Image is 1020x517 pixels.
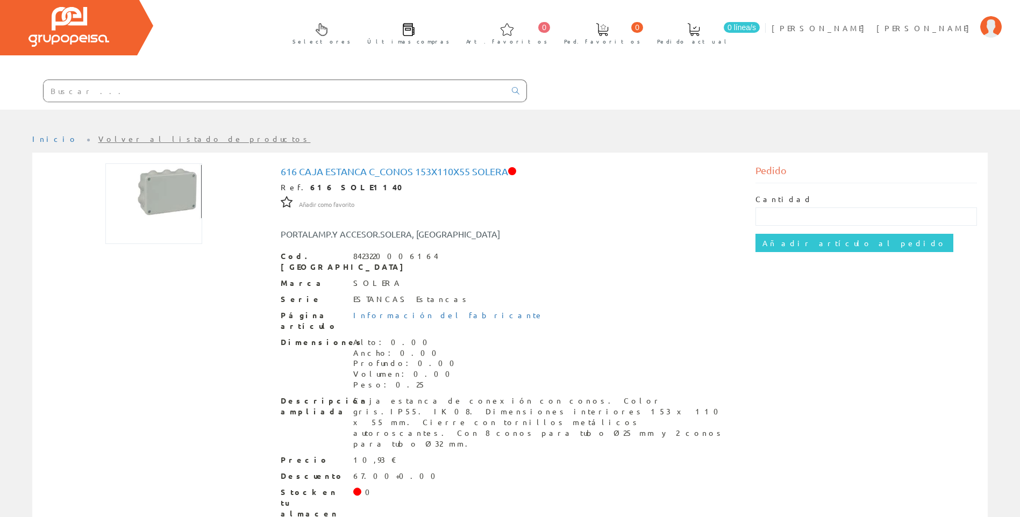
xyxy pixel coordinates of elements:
span: Cod. [GEOGRAPHIC_DATA] [281,251,345,272]
strong: 616 SOLE1140 [310,182,410,192]
span: [PERSON_NAME] [PERSON_NAME] [772,23,975,33]
div: Peso: 0.25 [353,379,461,390]
div: PORTALAMP.Y ACCESOR.SOLERA, [GEOGRAPHIC_DATA] [273,228,550,240]
div: Caja estanca de conexión con conos. Color gris.IP55. IK08. Dimensiones interiores 153 x 110 x 55 ... [353,396,740,449]
div: 67.00+0.00 [353,471,442,482]
div: 10,93 € [353,455,397,465]
input: Buscar ... [44,80,505,102]
input: Añadir artículo al pedido [755,234,953,252]
span: Ped. favoritos [564,36,640,47]
span: Marca [281,278,345,289]
img: Grupo Peisa [28,7,109,47]
div: Profundo: 0.00 [353,358,461,369]
span: Art. favoritos [466,36,547,47]
div: Pedido [755,163,977,183]
div: Volumen: 0.00 [353,369,461,379]
span: Precio [281,455,345,465]
div: SOLERA [353,278,402,289]
span: Serie [281,294,345,305]
div: 8423220006164 [353,251,438,262]
span: Selectores [293,36,351,47]
span: Pedido actual [657,36,730,47]
a: Inicio [32,134,78,143]
div: Ref. [281,182,740,193]
span: 0 línea/s [724,22,760,33]
label: Cantidad [755,194,812,205]
span: Añadir como favorito [299,200,354,209]
span: Dimensiones [281,337,345,348]
span: 0 [538,22,550,33]
span: Descuento [281,471,345,482]
span: Página artículo [281,310,345,332]
div: ESTANCAS Estancas [353,294,470,305]
div: Alto: 0.00 [353,337,461,348]
div: 0 [365,487,376,498]
img: Foto artículo 616 Caja Estanca C_conos 153x110x55 Solera (180.13698630137x150) [105,163,202,244]
a: Últimas compras [356,14,455,51]
a: [PERSON_NAME] [PERSON_NAME] [772,14,1002,24]
span: Últimas compras [367,36,450,47]
a: Volver al listado de productos [98,134,311,143]
div: Ancho: 0.00 [353,348,461,358]
span: 0 [631,22,643,33]
span: Descripción ampliada [281,396,345,417]
h1: 616 Caja Estanca C_conos 153x110x55 Solera [281,166,740,177]
a: Añadir como favorito [299,199,354,209]
a: Información del fabricante [353,310,544,320]
a: Selectores [282,14,356,51]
